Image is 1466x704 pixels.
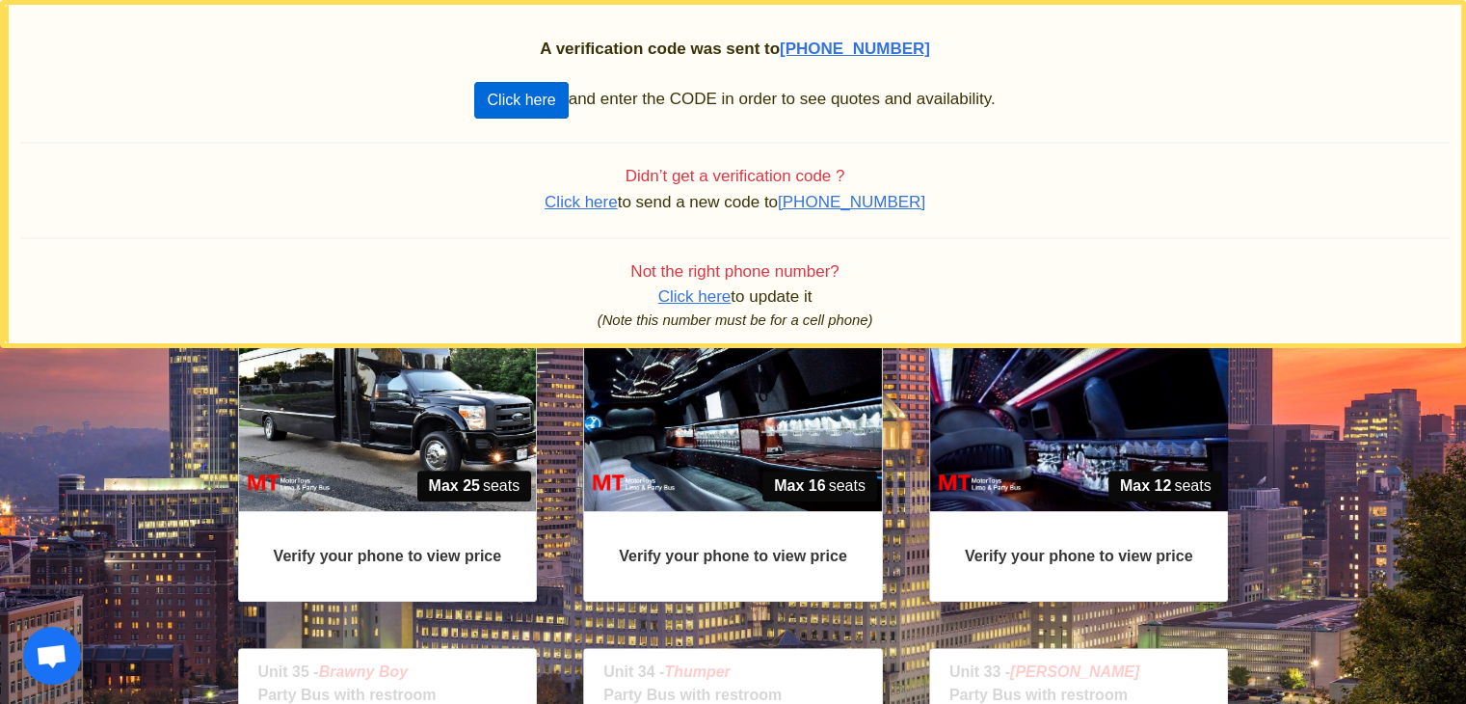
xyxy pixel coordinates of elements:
span: Click here [658,287,732,306]
i: (Note this number must be for a cell phone) [598,312,873,328]
strong: Verify your phone to view price [965,548,1193,564]
span: seats [1108,471,1223,501]
p: to send a new code to [20,191,1450,214]
p: to update it [20,285,1450,309]
span: Click here [545,193,618,211]
img: 32%2001.jpg [239,284,537,511]
img: 02%2002.jpg [584,284,882,511]
strong: Max 25 [429,474,480,498]
strong: Max 12 [1120,474,1171,498]
strong: Verify your phone to view price [274,548,502,564]
img: 07%2002.jpg [930,284,1228,511]
p: and enter the CODE in order to see quotes and availability. [20,82,1450,119]
span: [PHONE_NUMBER] [780,40,930,58]
strong: Verify your phone to view price [619,548,847,564]
span: seats [417,471,532,501]
h2: A verification code was sent to [20,40,1450,59]
span: [PHONE_NUMBER] [778,193,925,211]
button: Click here [474,82,568,119]
h4: Didn’t get a verification code ? [20,167,1450,186]
a: Open chat [23,627,81,685]
strong: Max 16 [774,474,825,498]
h4: Not the right phone number? [20,262,1450,282]
span: seats [762,471,877,501]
